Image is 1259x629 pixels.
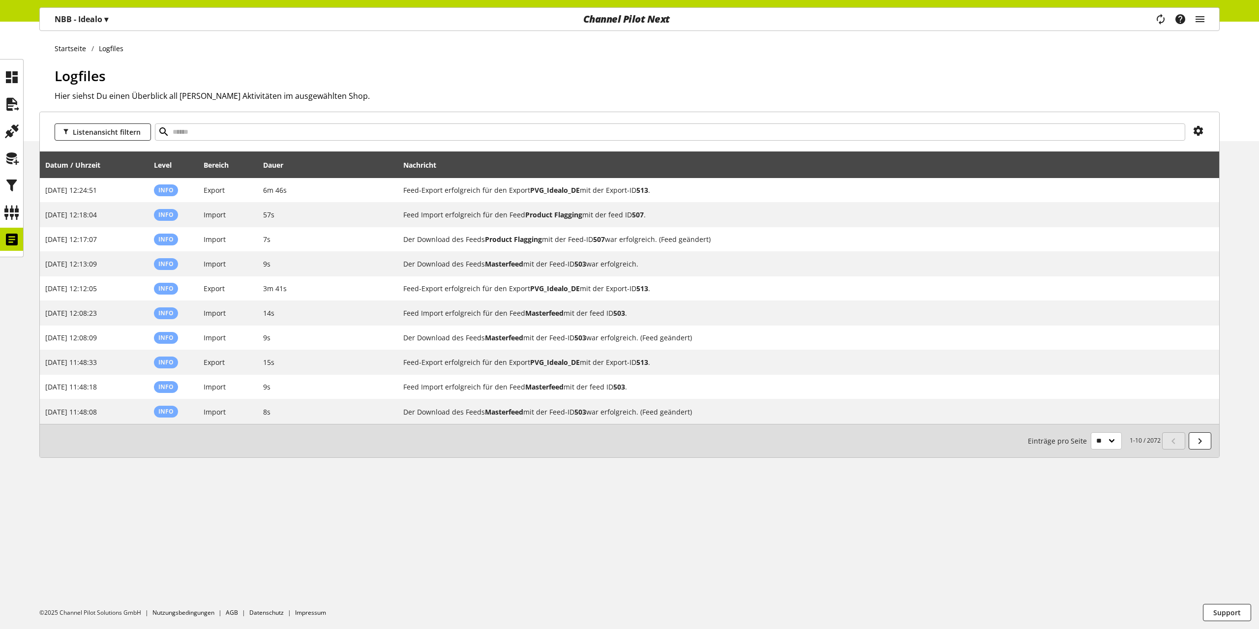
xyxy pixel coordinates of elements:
span: Info [158,407,174,416]
span: 3m 41s [263,284,287,293]
span: Export [204,185,225,195]
span: [DATE] 12:13:09 [45,259,97,269]
button: Listenansicht filtern [55,123,151,141]
h2: Der Download des Feeds Masterfeed mit der Feed-ID 503 war erfolgreich. (Feed geändert) [403,407,1196,417]
span: [DATE] 12:08:23 [45,308,97,318]
b: 503 [574,333,586,342]
span: Import [204,407,226,417]
span: Import [204,333,226,342]
b: Masterfeed [485,333,523,342]
span: [DATE] 11:48:18 [45,382,97,391]
span: Info [158,358,174,366]
b: 503 [613,382,625,391]
span: 8s [263,407,270,417]
span: Info [158,309,174,317]
span: ▾ [104,14,108,25]
b: 503 [613,308,625,318]
b: Masterfeed [485,259,523,269]
nav: main navigation [39,7,1220,31]
span: [DATE] 12:18:04 [45,210,97,219]
h2: Feed-Export erfolgreich für den Export PVG_Idealo_DE mit der Export-ID 513. [403,185,1196,195]
div: Nachricht [403,155,1214,175]
span: 15s [263,358,274,367]
span: [DATE] 12:24:51 [45,185,97,195]
b: 503 [574,259,586,269]
span: 57s [263,210,274,219]
span: [DATE] 11:48:08 [45,407,97,417]
span: 9s [263,259,270,269]
h2: Der Download des Feeds Product Flagging mit der Feed-ID 507 war erfolgreich. (Feed geändert) [403,234,1196,244]
small: 1-10 / 2072 [1028,432,1161,449]
span: Listenansicht filtern [73,127,141,137]
span: Info [158,235,174,243]
b: PVG_Idealo_DE [530,185,580,195]
b: Masterfeed [485,407,523,417]
span: Info [158,333,174,342]
button: Support [1203,604,1251,621]
span: Import [204,210,226,219]
a: Impressum [295,608,326,617]
b: PVG_Idealo_DE [530,358,580,367]
span: Export [204,284,225,293]
span: Import [204,259,226,269]
h2: Hier siehst Du einen Überblick all [PERSON_NAME] Aktivitäten im ausgewählten Shop. [55,90,1220,102]
div: Bereich [204,160,239,170]
b: 503 [574,407,586,417]
h2: Feed Import erfolgreich für den Feed Masterfeed mit der feed ID 503. [403,382,1196,392]
b: 507 [593,235,605,244]
span: 7s [263,235,270,244]
span: Import [204,235,226,244]
span: Export [204,358,225,367]
p: NBB - Idealo [55,13,108,25]
li: ©2025 Channel Pilot Solutions GmbH [39,608,152,617]
span: Support [1213,607,1241,618]
span: 14s [263,308,274,318]
span: [DATE] 11:48:33 [45,358,97,367]
b: 513 [636,185,648,195]
a: Nutzungsbedingungen [152,608,214,617]
div: Level [154,160,181,170]
h2: Feed Import erfolgreich für den Feed Masterfeed mit der feed ID 503. [403,308,1196,318]
span: Einträge pro Seite [1028,436,1091,446]
h2: Feed-Export erfolgreich für den Export PVG_Idealo_DE mit der Export-ID 513. [403,283,1196,294]
span: Info [158,260,174,268]
a: Startseite [55,43,91,54]
span: Info [158,210,174,219]
div: Datum / Uhrzeit [45,160,110,170]
h2: Der Download des Feeds Masterfeed mit der Feed-ID 503 war erfolgreich. (Feed geändert) [403,332,1196,343]
span: Import [204,382,226,391]
span: 9s [263,333,270,342]
span: Info [158,284,174,293]
h2: Feed-Export erfolgreich für den Export PVG_Idealo_DE mit der Export-ID 513. [403,357,1196,367]
span: Info [158,186,174,194]
b: 513 [636,284,648,293]
b: Product Flagging [525,210,582,219]
a: AGB [226,608,238,617]
b: Masterfeed [525,308,564,318]
span: 6m 46s [263,185,287,195]
b: PVG_Idealo_DE [530,284,580,293]
h2: Feed Import erfolgreich für den Feed Product Flagging mit der feed ID 507. [403,210,1196,220]
h2: Der Download des Feeds Masterfeed mit der Feed-ID 503 war erfolgreich. [403,259,1196,269]
a: Datenschutz [249,608,284,617]
span: Import [204,308,226,318]
b: Product Flagging [485,235,542,244]
span: [DATE] 12:08:09 [45,333,97,342]
span: Logfiles [55,66,106,85]
span: 9s [263,382,270,391]
span: [DATE] 12:12:05 [45,284,97,293]
span: [DATE] 12:17:07 [45,235,97,244]
div: Dauer [263,160,293,170]
span: Info [158,383,174,391]
b: 507 [632,210,644,219]
b: Masterfeed [525,382,564,391]
b: 513 [636,358,648,367]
